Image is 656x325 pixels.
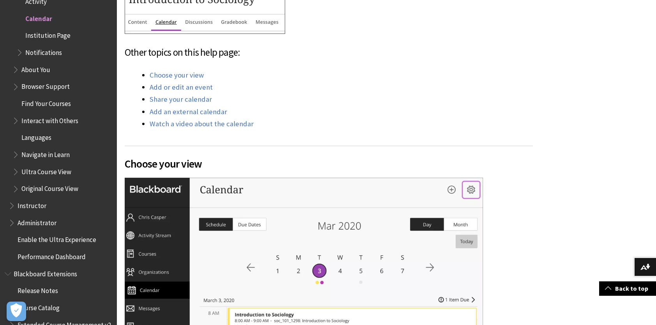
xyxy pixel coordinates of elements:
span: Performance Dashboard [18,250,86,261]
span: Institution Page [25,29,71,40]
a: Add or edit an event [150,83,213,92]
a: Watch a video about the calendar [150,119,254,129]
a: Share your calendar [150,95,212,104]
h3: Other topics on this help page: [125,45,533,60]
button: Open Preferences [7,302,26,321]
span: Course Catalog [18,301,60,312]
span: Languages [21,131,51,142]
span: Browser Support [21,80,70,91]
a: Choose your view [150,71,204,80]
span: Enable the Ultra Experience [18,233,96,244]
span: Find Your Courses [21,97,71,108]
span: Calendar [25,12,52,23]
span: Blackboard Extensions [14,267,77,278]
span: Choose your view [125,155,533,172]
span: Interact with Others [21,114,78,125]
span: Notifications [25,46,62,57]
span: Original Course View [21,182,78,193]
span: Release Notes [18,284,58,295]
a: Back to top [599,281,656,296]
span: Navigate in Learn [21,148,70,159]
span: Ultra Course View [21,165,71,176]
span: Administrator [18,216,56,227]
span: About You [21,63,50,74]
span: Instructor [18,199,46,210]
a: Add an external calendar [150,107,227,117]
